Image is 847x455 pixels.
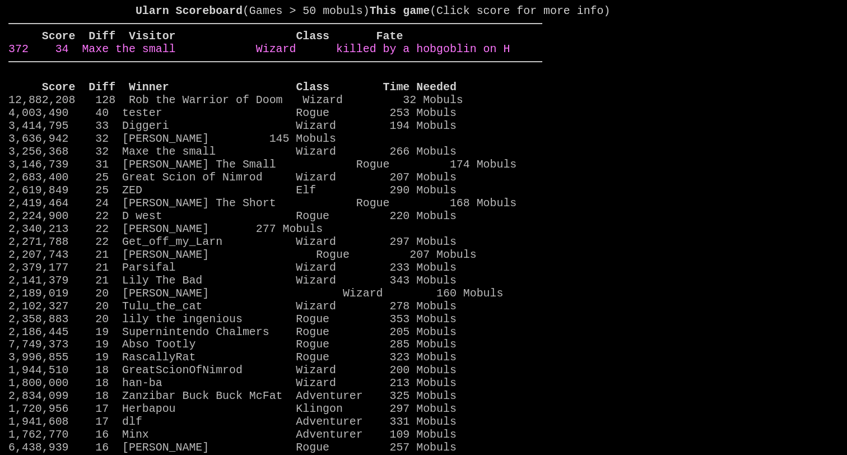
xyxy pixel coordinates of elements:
[8,300,457,313] a: 2,102,327 20 Tulu_the_cat Wizard 278 Mobuls
[8,377,457,389] a: 1,800,000 18 han-ba Wizard 213 Mobuls
[370,4,430,17] b: This game
[8,145,457,158] a: 3,256,368 32 Maxe the small Wizard 266 Mobuls
[136,4,243,17] b: Ularn Scoreboard
[8,184,457,197] a: 2,619,849 25 ZED Elf 290 Mobuls
[8,43,510,55] a: 372 34 Maxe the small Wizard killed by a hobgoblin on H
[8,158,516,171] a: 3,146,739 31 [PERSON_NAME] The Small Rogue 174 Mobuls
[42,30,403,43] b: Score Diff Visitor Class Fate
[8,364,457,377] a: 1,944,510 18 GreatScionOfNimrod Wizard 200 Mobuls
[8,235,457,248] a: 2,271,788 22 Get_off_my_Larn Wizard 297 Mobuls
[8,106,457,119] a: 4,003,490 40 tester Rogue 253 Mobuls
[8,402,457,415] a: 1,720,956 17 Herbapou Klingon 297 Mobuls
[8,338,457,351] a: 7,749,373 19 Abso Tootly Rogue 285 Mobuls
[42,81,457,94] b: Score Diff Winner Class Time Needed
[8,210,457,222] a: 2,224,900 22 D west Rogue 220 Mobuls
[8,287,503,300] a: 2,189,019 20 [PERSON_NAME] Wizard 160 Mobuls
[8,248,477,261] a: 2,207,743 21 [PERSON_NAME] Rogue 207 Mobuls
[8,171,457,184] a: 2,683,400 25 Great Scion of Nimrod Wizard 207 Mobuls
[8,326,457,338] a: 2,186,445 19 Supernintendo Chalmers Rogue 205 Mobuls
[8,222,323,235] a: 2,340,213 22 [PERSON_NAME] 277 Mobuls
[8,261,457,274] a: 2,379,177 21 Parsifal Wizard 233 Mobuls
[8,94,463,106] a: 12,882,208 128 Rob the Warrior of Doom Wizard 32 Mobuls
[8,415,457,428] a: 1,941,608 17 dlf Adventurer 331 Mobuls
[8,119,457,132] a: 3,414,795 33 Diggeri Wizard 194 Mobuls
[8,389,457,402] a: 2,834,099 18 Zanzibar Buck Buck McFat Adventurer 325 Mobuls
[8,132,336,145] a: 3,636,942 32 [PERSON_NAME] 145 Mobuls
[8,274,457,287] a: 2,141,379 21 Lily The Bad Wizard 343 Mobuls
[8,197,516,210] a: 2,419,464 24 [PERSON_NAME] The Short Rogue 168 Mobuls
[8,351,457,364] a: 3,996,855 19 RascallyRat Rogue 323 Mobuls
[8,4,542,432] larn: (Games > 50 mobuls) (Click score for more info) Click on a score for more information ---- Reload...
[8,313,457,326] a: 2,358,883 20 lily the ingenious Rogue 353 Mobuls
[8,428,457,441] a: 1,762,770 16 Minx Adventurer 109 Mobuls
